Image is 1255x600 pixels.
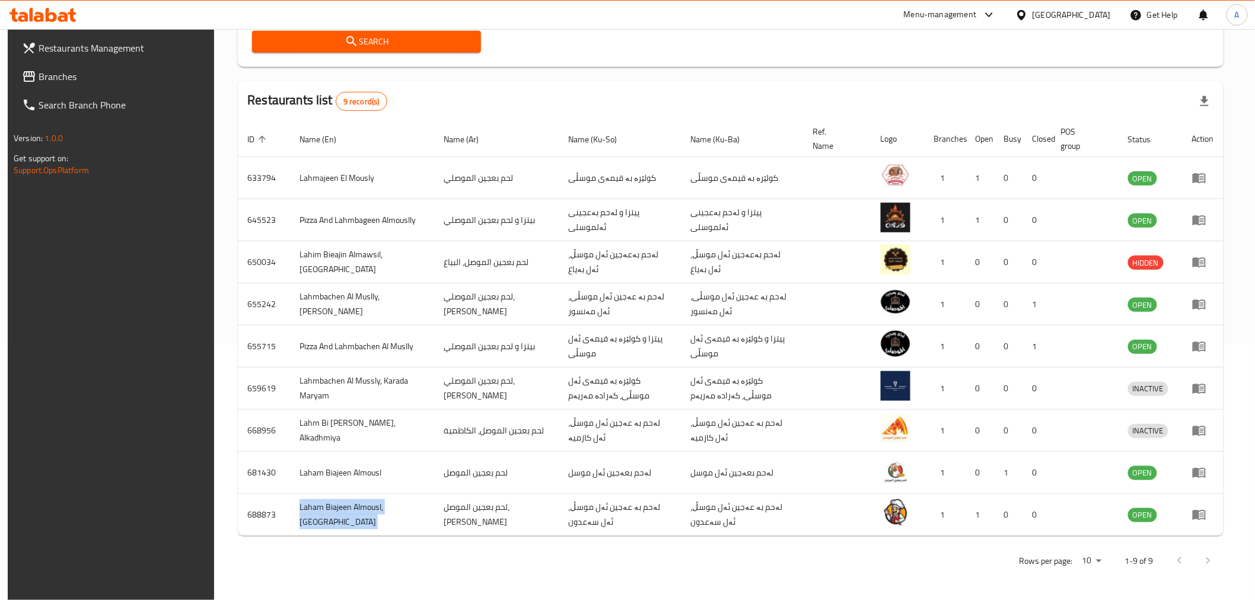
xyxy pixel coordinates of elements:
[559,157,681,199] td: کولێرە بە قیمەی موسڵی
[559,410,681,452] td: لەحم بە عەجین ئەل موسڵ، ئەل کازمیە
[966,121,995,157] th: Open
[1192,171,1214,185] div: Menu
[1235,8,1240,21] span: A
[995,121,1023,157] th: Busy
[1128,424,1168,438] div: INACTIVE
[290,157,434,199] td: Lahmajeen El Mously
[434,157,559,199] td: لحم بعجين الموصلي
[1128,171,1157,186] div: OPEN
[904,8,977,22] div: Menu-management
[881,203,910,232] img: Pizza And Lahmbageen Almouslly
[434,283,559,325] td: لحم بعجين الموصلي، [PERSON_NAME]
[434,494,559,536] td: لحم بعجين الموصل، [PERSON_NAME]
[925,325,966,368] td: 1
[247,91,387,111] h2: Restaurants list
[252,31,480,53] button: Search
[39,98,208,112] span: Search Branch Phone
[1033,8,1111,21] div: [GEOGRAPHIC_DATA]
[690,132,755,146] span: Name (Ku-Ba)
[966,368,995,410] td: 0
[262,34,471,49] span: Search
[238,241,290,283] td: 650034
[681,325,803,368] td: پیتزا و کولێرە بە قیمەی ئەل موسڵی
[1192,255,1214,269] div: Menu
[881,287,910,317] img: Lahmbachen Al Muslly, Al Mansur
[995,157,1023,199] td: 0
[1128,382,1168,395] span: INACTIVE
[995,494,1023,536] td: 0
[925,241,966,283] td: 1
[966,283,995,325] td: 0
[881,161,910,190] img: Lahmajeen El Mously
[290,452,434,494] td: Laham Biajeen Almousl
[1023,494,1052,536] td: 0
[966,410,995,452] td: 0
[1023,241,1052,283] td: 0
[995,241,1023,283] td: 0
[238,410,290,452] td: 668956
[14,130,43,146] span: Version:
[238,368,290,410] td: 659619
[813,125,856,153] span: Ref. Name
[559,241,681,283] td: لەحم بەعەجین ئەل موسڵ، ئەل بەیاع
[559,325,681,368] td: پیتزا و کولێرە بە قیمەی ئەل موسڵی
[1023,410,1052,452] td: 0
[14,162,89,178] a: Support.OpsPlatform
[1192,213,1214,227] div: Menu
[1061,125,1104,153] span: POS group
[881,455,910,485] img: Laham Biajeen Almousl
[1192,465,1214,480] div: Menu
[1192,423,1214,438] div: Menu
[559,368,681,410] td: کولێرە بە قیمەی ئەل موسڵی، کەرادە مەریەم
[925,410,966,452] td: 1
[681,241,803,283] td: لەحم بەعەجین ئەل موسڵ، ئەل بەیاع
[681,452,803,494] td: لەحم بعەجین ئەل موسل
[925,368,966,410] td: 1
[925,199,966,241] td: 1
[290,410,434,452] td: Lahm Bi [PERSON_NAME], Alkadhmiya
[290,368,434,410] td: Lahmbachen Al Mussly, Karada Maryam
[238,121,1224,536] table: enhanced table
[1125,554,1154,569] p: 1-9 of 9
[1023,157,1052,199] td: 0
[238,325,290,368] td: 655715
[238,494,290,536] td: 688873
[681,283,803,325] td: لەحم بە عەجین ئەل موسڵی، ئەل مەنسور
[966,157,995,199] td: 1
[14,151,68,166] span: Get support on:
[1128,340,1157,353] span: OPEN
[1023,199,1052,241] td: 0
[881,371,910,401] img: Lahmbachen Al Mussly, Karada Maryam
[881,329,910,359] img: Pizza And Lahmbachen Al Muslly
[1023,452,1052,494] td: 0
[681,368,803,410] td: کولێرە بە قیمەی ئەل موسڵی، کەرادە مەریەم
[39,41,208,55] span: Restaurants Management
[290,241,434,283] td: Lahim Bieajin Almawsil, [GEOGRAPHIC_DATA]
[995,199,1023,241] td: 0
[434,368,559,410] td: لحم بعجين الموصلي, [PERSON_NAME]
[881,245,910,275] img: Lahim Bieajin Almawsil, Bayaa
[434,452,559,494] td: لحم بعجين الموصل
[290,494,434,536] td: Laham Biajeen Almousl, [GEOGRAPHIC_DATA]
[925,121,966,157] th: Branches
[1190,87,1219,116] div: Export file
[290,283,434,325] td: Lahmbachen Al Muslly, [PERSON_NAME]
[1128,298,1157,312] div: OPEN
[247,132,270,146] span: ID
[1192,381,1214,395] div: Menu
[434,199,559,241] td: بيتزا و لحم بعجين الموصلي
[1078,552,1106,570] div: Rows per page:
[966,241,995,283] td: 0
[559,199,681,241] td: پیتزا و لەحم بەعجینی ئەلموسلی
[44,130,63,146] span: 1.0.0
[1128,213,1157,228] div: OPEN
[925,283,966,325] td: 1
[681,199,803,241] td: پیتزا و لەحم بەعجینی ئەلموسلی
[1128,466,1157,480] span: OPEN
[238,199,290,241] td: 645523
[1023,325,1052,368] td: 1
[881,413,910,443] img: Lahm Bi Ajeen Almosul, Alkadhmiya
[434,410,559,452] td: لحم بعجين الموصل، الكاظمية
